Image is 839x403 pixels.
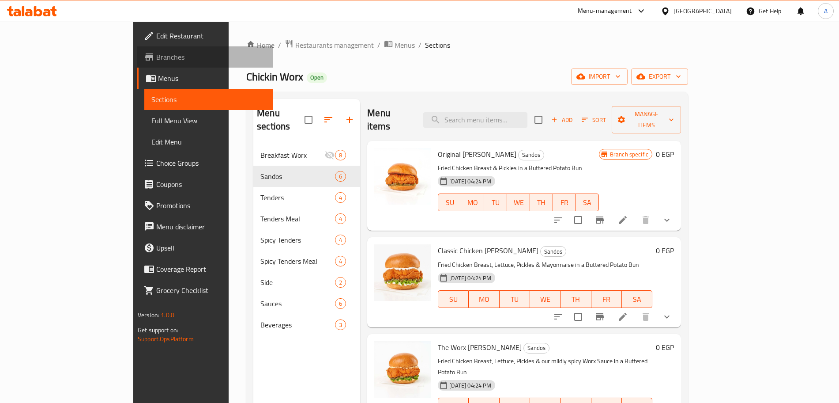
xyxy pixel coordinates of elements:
[335,194,346,202] span: 4
[418,40,421,50] li: /
[253,272,360,293] div: Side2
[299,110,318,129] span: Select all sections
[550,115,574,125] span: Add
[438,244,538,257] span: Classic Chicken [PERSON_NAME]
[374,341,431,398] img: The Worx Sando
[137,237,273,259] a: Upsell
[151,94,266,105] span: Sections
[137,68,273,89] a: Menus
[156,285,266,296] span: Grocery Checklist
[619,109,674,131] span: Manage items
[137,174,273,195] a: Coupons
[137,46,273,68] a: Branches
[438,259,652,270] p: Fried Chicken Breast, Lettuce, Pickles & Mayonnaise in a Buttered Potato Bun
[335,213,346,224] div: items
[156,264,266,274] span: Coverage Report
[446,381,495,390] span: [DATE] 04:24 PM
[156,243,266,253] span: Upsell
[246,39,688,51] nav: breadcrumb
[260,171,335,182] span: Sandos
[442,293,465,306] span: SU
[260,192,335,203] span: Tenders
[529,110,548,129] span: Select section
[307,74,327,81] span: Open
[438,290,469,308] button: SU
[438,356,652,378] p: Fried Chicken Breast, Lettuce, Pickles & our mildly spicy Worx Sauce in a Buttered Potato Bun
[635,306,656,327] button: delete
[469,290,499,308] button: MO
[137,152,273,174] a: Choice Groups
[138,333,194,345] a: Support.OpsPlatform
[606,150,652,159] span: Branch specific
[137,25,273,46] a: Edit Restaurant
[335,278,346,287] span: 2
[257,106,305,133] h2: Menu sections
[253,229,360,251] div: Spicy Tenders4
[335,321,346,329] span: 3
[579,113,608,127] button: Sort
[656,244,674,257] h6: 0 EGP
[137,195,273,216] a: Promotions
[260,256,335,266] div: Spicy Tenders Meal
[557,196,572,209] span: FR
[488,196,504,209] span: TU
[151,137,266,147] span: Edit Menu
[569,308,587,326] span: Select to update
[576,113,612,127] span: Sort items
[156,221,266,232] span: Menu disclaimer
[438,163,598,174] p: Fried Chicken Breast & Pickles in a Buttered Potato Bun
[307,72,327,83] div: Open
[553,194,576,211] button: FR
[541,247,566,257] span: Sandos
[824,6,828,16] span: A
[335,235,346,245] div: items
[339,109,360,130] button: Add section
[151,115,266,126] span: Full Menu View
[625,293,649,306] span: SA
[367,106,413,133] h2: Menu items
[156,158,266,168] span: Choice Groups
[260,298,335,309] span: Sauces
[446,274,495,282] span: [DATE] 04:24 PM
[484,194,507,211] button: TU
[138,309,159,321] span: Version:
[137,259,273,280] a: Coverage Report
[335,256,346,266] div: items
[260,277,335,288] span: Side
[438,194,461,211] button: SU
[253,293,360,314] div: Sauces6
[260,319,335,330] div: Beverages
[503,293,527,306] span: TU
[540,246,566,257] div: Sandos
[622,290,652,308] button: SA
[253,187,360,208] div: Tenders4
[612,106,681,133] button: Manage items
[384,39,415,51] a: Menus
[295,40,374,50] span: Restaurants management
[144,131,273,152] a: Edit Menu
[260,213,335,224] span: Tenders Meal
[511,196,527,209] span: WE
[438,148,516,161] span: Original [PERSON_NAME]
[461,194,484,211] button: MO
[465,196,481,209] span: MO
[524,343,549,353] span: Sandos
[253,251,360,272] div: Spicy Tenders Meal4
[156,30,266,41] span: Edit Restaurant
[589,306,610,327] button: Branch-specific-item
[438,341,522,354] span: The Worx [PERSON_NAME]
[253,144,360,166] div: Breakfast Worx8
[530,290,561,308] button: WE
[377,40,380,50] li: /
[578,71,621,82] span: import
[561,290,591,308] button: TH
[144,89,273,110] a: Sections
[662,215,672,225] svg: Show Choices
[335,298,346,309] div: items
[523,343,549,354] div: Sandos
[548,113,576,127] button: Add
[158,73,266,84] span: Menus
